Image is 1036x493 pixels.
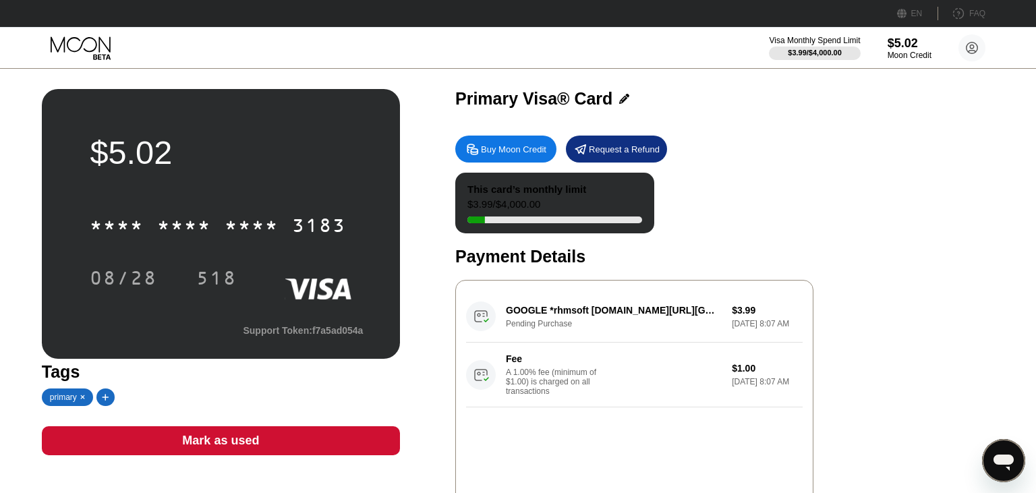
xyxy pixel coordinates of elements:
[888,36,931,60] div: $5.02Moon Credit
[243,325,363,336] div: Support Token:f7a5ad054a
[186,261,247,295] div: 518
[506,353,600,364] div: Fee
[911,9,923,18] div: EN
[90,269,157,291] div: 08/28
[969,9,985,18] div: FAQ
[292,216,346,238] div: 3183
[243,325,363,336] div: Support Token: f7a5ad054a
[769,36,860,60] div: Visa Monthly Spend Limit$3.99/$4,000.00
[788,49,842,57] div: $3.99 / $4,000.00
[80,261,167,295] div: 08/28
[566,136,667,163] div: Request a Refund
[732,363,803,374] div: $1.00
[769,36,860,45] div: Visa Monthly Spend Limit
[467,198,540,216] div: $3.99 / $4,000.00
[42,426,400,455] div: Mark as used
[481,144,546,155] div: Buy Moon Credit
[888,51,931,60] div: Moon Credit
[732,377,803,386] div: [DATE] 8:07 AM
[182,433,259,448] div: Mark as used
[938,7,985,20] div: FAQ
[455,89,612,109] div: Primary Visa® Card
[982,439,1025,482] iframe: Button to launch messaging window, conversation in progress
[897,7,938,20] div: EN
[589,144,660,155] div: Request a Refund
[90,134,351,171] div: $5.02
[467,183,586,195] div: This card’s monthly limit
[466,343,803,407] div: FeeA 1.00% fee (minimum of $1.00) is charged on all transactions$1.00[DATE] 8:07 AM
[50,393,77,402] div: primary
[455,247,813,266] div: Payment Details
[455,136,556,163] div: Buy Moon Credit
[196,269,237,291] div: 518
[42,362,400,382] div: Tags
[888,36,931,51] div: $5.02
[506,368,607,396] div: A 1.00% fee (minimum of $1.00) is charged on all transactions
